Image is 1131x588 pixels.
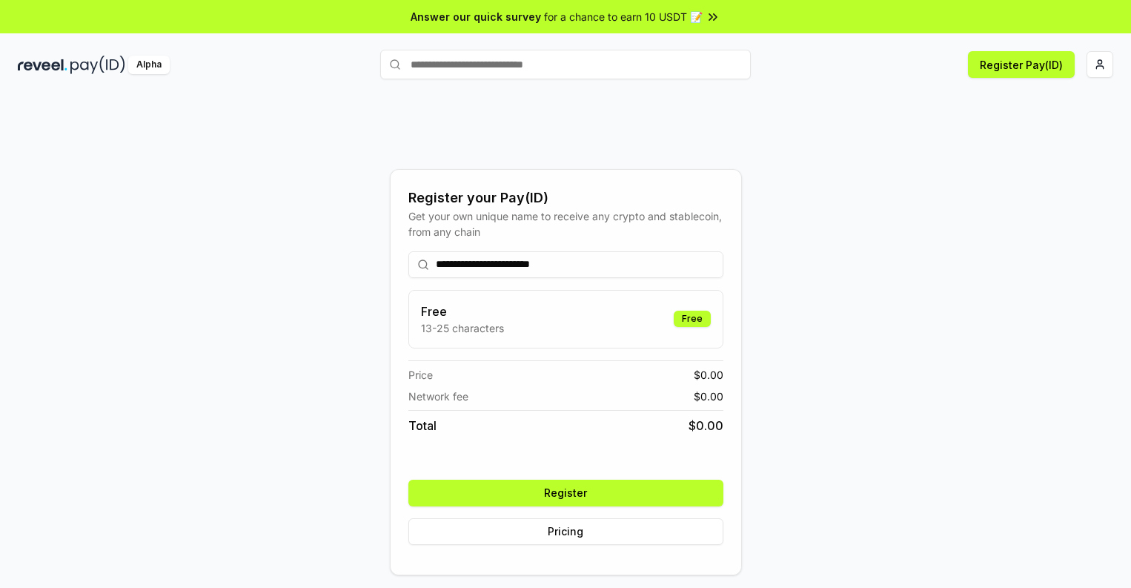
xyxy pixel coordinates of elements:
[421,320,504,336] p: 13-25 characters
[70,56,125,74] img: pay_id
[694,389,723,404] span: $ 0.00
[421,303,504,320] h3: Free
[128,56,170,74] div: Alpha
[694,367,723,383] span: $ 0.00
[408,367,433,383] span: Price
[408,208,723,240] div: Get your own unique name to receive any crypto and stablecoin, from any chain
[18,56,67,74] img: reveel_dark
[408,417,437,435] span: Total
[968,51,1075,78] button: Register Pay(ID)
[674,311,711,327] div: Free
[689,417,723,435] span: $ 0.00
[408,518,723,545] button: Pricing
[408,188,723,208] div: Register your Pay(ID)
[408,480,723,506] button: Register
[411,9,541,24] span: Answer our quick survey
[408,389,468,404] span: Network fee
[544,9,703,24] span: for a chance to earn 10 USDT 📝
